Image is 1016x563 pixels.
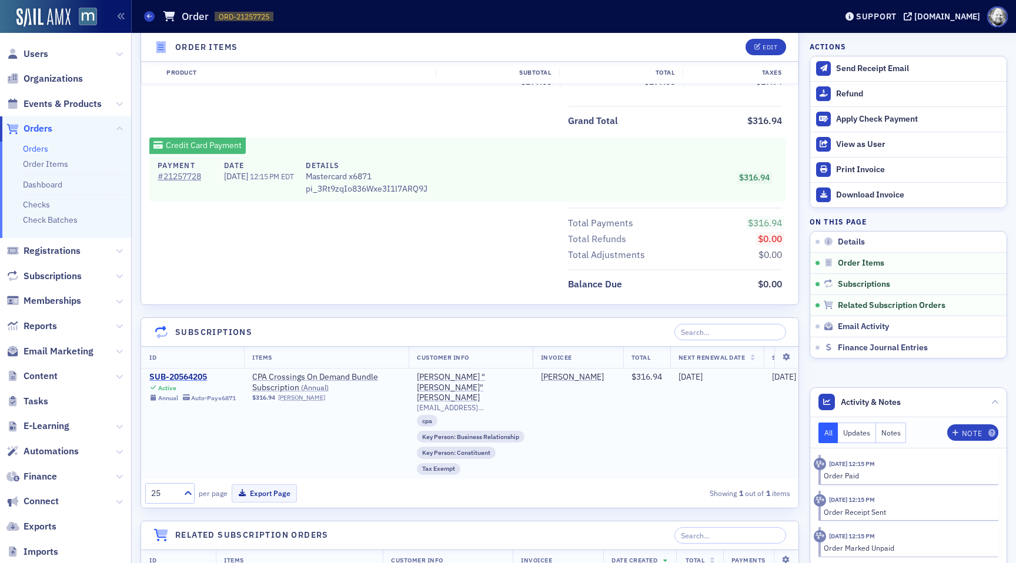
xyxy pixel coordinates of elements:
[6,294,81,307] a: Memberships
[6,445,79,458] a: Automations
[814,458,826,470] div: Activity
[763,44,777,51] div: Edit
[962,430,982,437] div: Note
[876,423,907,443] button: Notes
[158,394,178,402] div: Annual
[674,527,787,544] input: Search…
[232,484,297,502] button: Export Page
[568,114,618,128] div: Grand Total
[841,396,901,408] span: Activity & Notes
[175,326,252,339] h4: Subscriptions
[23,179,62,190] a: Dashboard
[24,270,82,283] span: Subscriptions
[417,372,524,403] div: [PERSON_NAME] "[PERSON_NAME]" [PERSON_NAME]
[836,63,1001,74] div: Send Receipt Email
[79,8,97,26] img: SailAMX
[6,395,48,408] a: Tasks
[810,41,846,52] h4: Actions
[149,372,236,383] a: SUB-20564205
[568,277,626,291] span: Balance Due
[71,8,97,28] a: View Homepage
[149,353,156,361] span: ID
[6,98,102,110] a: Events & Products
[199,488,228,498] label: per page
[568,232,626,246] div: Total Refunds
[836,89,1001,99] div: Refund
[158,160,212,170] h4: Payment
[541,372,604,383] a: [PERSON_NAME]
[838,343,928,353] span: Finance Journal Entries
[6,48,48,61] a: Users
[278,394,325,401] a: [PERSON_NAME]
[914,11,980,22] div: [DOMAIN_NAME]
[252,372,400,393] span: CPA Crossings On Demand Bundle Subscription
[904,12,984,21] button: [DOMAIN_NAME]
[810,157,1007,182] a: Print Invoice
[737,488,745,498] strong: 1
[24,122,52,135] span: Orders
[250,172,279,181] span: 12:15 PM
[6,470,57,483] a: Finance
[24,470,57,483] span: Finance
[23,159,68,169] a: Order Items
[856,11,897,22] div: Support
[568,248,645,262] div: Total Adjustments
[748,217,782,229] span: $316.94
[568,216,633,230] div: Total Payments
[252,394,275,401] span: $316.94
[824,507,990,517] div: Order Receipt Sent
[836,114,1001,125] div: Apply Check Payment
[746,39,786,55] button: Edit
[158,384,176,392] div: Active
[674,324,787,340] input: Search…
[764,488,772,498] strong: 1
[224,160,293,170] h4: Date
[541,372,615,383] span: Katie Barkdoll
[306,160,427,170] h4: Details
[279,172,294,181] span: EDT
[810,132,1007,157] button: View as User
[568,114,622,128] span: Grand Total
[301,383,329,392] span: ( Annual )
[568,232,630,246] span: Total Refunds
[306,170,427,183] span: Mastercard x6871
[24,395,48,408] span: Tasks
[24,370,58,383] span: Content
[836,190,1001,200] div: Download Invoice
[6,270,82,283] a: Subscriptions
[6,320,57,333] a: Reports
[417,431,524,443] div: Key Person: Business Relationship
[747,115,782,126] span: $316.94
[151,487,177,500] div: 25
[814,494,826,507] div: Activity
[23,215,78,225] a: Check Batches
[175,41,238,53] h4: Order Items
[559,68,683,78] div: Total
[838,321,889,332] span: Email Activity
[191,394,236,402] div: Auto-Pay x6871
[24,72,83,85] span: Organizations
[6,420,69,433] a: E-Learning
[772,371,796,382] span: [DATE]
[818,423,838,443] button: All
[568,216,637,230] span: Total Payments
[417,353,469,361] span: Customer Info
[6,345,93,358] a: Email Marketing
[23,199,50,210] a: Checks
[6,370,58,383] a: Content
[24,495,59,508] span: Connect
[631,371,662,382] span: $316.94
[829,495,875,504] time: 8/6/2025 12:15 PM
[436,68,559,78] div: Subtotal
[417,447,496,458] div: Key Person: Constituent
[947,424,998,441] button: Note
[810,106,1007,132] button: Apply Check Payment
[568,248,649,262] span: Total Adjustments
[772,353,809,361] span: Start Date
[24,520,56,533] span: Exports
[541,353,572,361] span: Invoicee
[6,520,56,533] a: Exports
[24,98,102,110] span: Events & Products
[24,294,81,307] span: Memberships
